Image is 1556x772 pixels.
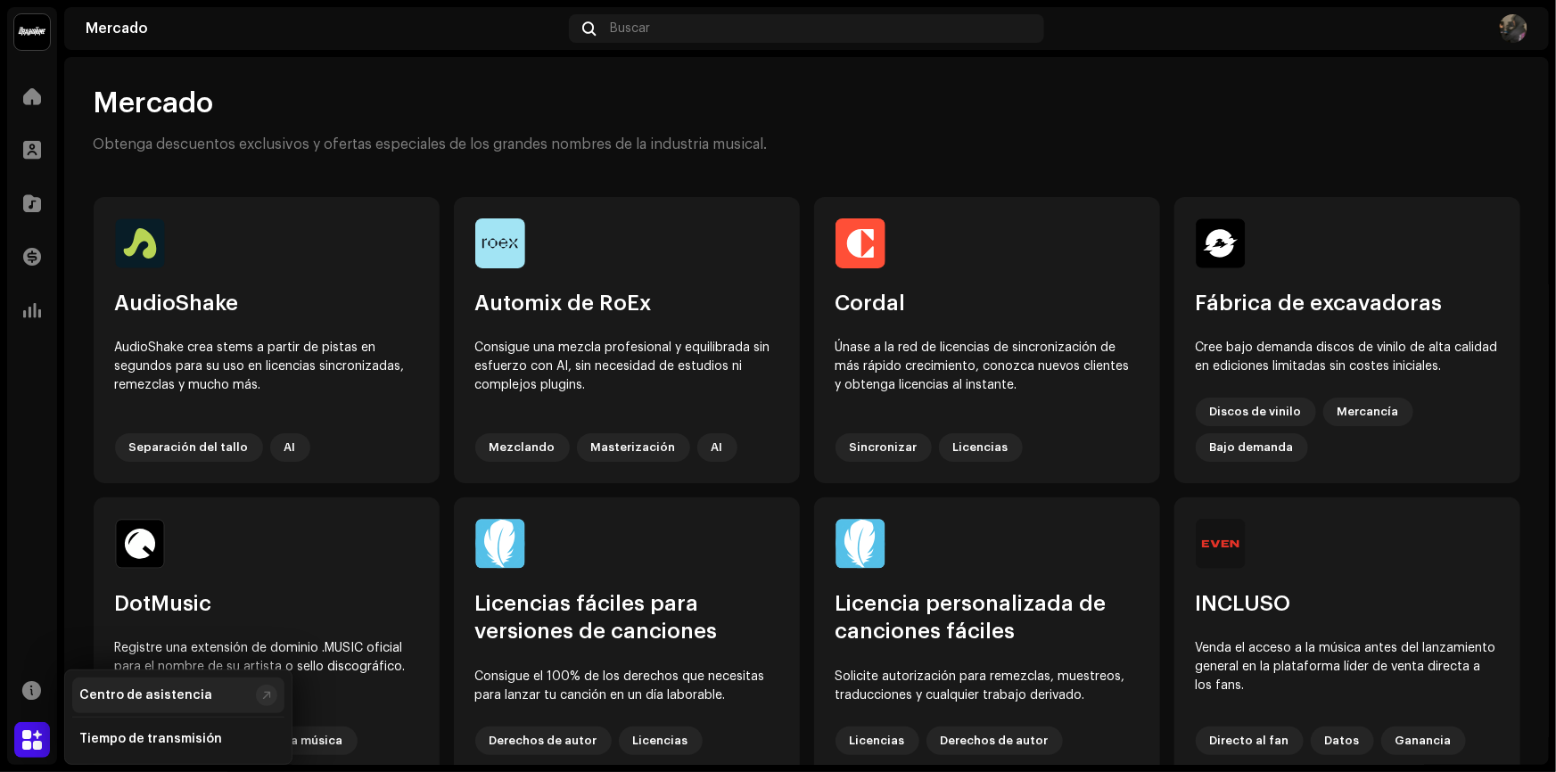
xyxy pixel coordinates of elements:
div: Consigue el 100% de los derechos que necesitas para lanzar tu canción en un día laborable. [475,668,778,705]
re-m-nav-item: Tiempo de transmisión [72,721,284,757]
div: AudioShake crea stems a partir de pistas en segundos para su uso en licencias sincronizadas, reme... [115,339,418,412]
font: Fábrica de excavadoras [1196,292,1443,314]
img: afae1709-c827-4b76-a652-9ddd8808f967 [1196,218,1246,268]
font: Cordal [836,292,906,314]
font: Ganancia [1395,735,1452,746]
img: 10370c6a-d0e2-4592-b8a2-38f444b0ca44 [14,14,50,50]
font: Licencias fáciles para versiones de canciones [475,593,718,642]
font: Licencia personalizada de canciones fáciles [836,593,1107,642]
font: Sincronizar [850,441,918,453]
div: Consigue una mezcla profesional y equilibrada sin esfuerzo con AI, sin necesidad de estudios ni c... [475,339,778,412]
img: 9e8a6d41-7326-4eb6-8be3-a4db1a720e63 [836,218,885,268]
font: Masterización [591,441,676,453]
font: Directo al fan [1210,735,1289,746]
div: Centro de asistencia [79,688,212,702]
div: Registre una extensión de dominio .MUSIC oficial para el nombre de su artista o sello discográfico. [115,639,418,704]
font: Buscar [611,22,651,35]
font: DotMusic [115,593,212,614]
div: Únase a la red de licencias de sincronización de más rápido crecimiento, conozca nuevos clientes ... [836,339,1139,412]
font: Bajo demanda [1210,441,1294,453]
img: 2fd7bcad-6c73-4393-bbe1-37a2d9795fdd [115,218,165,268]
font: AI [284,441,296,453]
img: 3e92c471-8f99-4bc3-91af-f70f33238202 [475,218,525,268]
font: Separación del tallo [129,441,249,453]
img: 35edca2f-5628-4998-9fc9-38d367af0ecc [836,519,885,569]
font: AI [712,441,723,453]
div: Venda el acceso a la música antes del lanzamiento general en la plataforma líder de venta directa... [1196,639,1499,704]
font: Mercancía [1338,406,1399,417]
font: Derechos de autor [490,735,597,746]
font: Mercado [94,89,214,118]
div: Cree bajo demanda discos de vinilo de alta calidad en ediciones limitadas sin costes iniciales. [1196,339,1499,376]
img: eb58a31c-f81c-4818-b0f9-d9e66cbda676 [115,519,165,569]
font: Licencias [953,441,1009,453]
div: Mercado [86,21,562,36]
font: INCLUSO [1196,593,1291,614]
p: Obtenga descuentos exclusivos y ofertas especiales de los grandes nombres de la industria musical. [94,136,768,154]
img: 6e8e6f2b-e90b-4912-a300-3ee006d9f25b [1499,14,1527,43]
font: Mezclando [490,441,556,453]
img: 60ceb9ec-a8b3-4a3c-9260-8138a3b22953 [1196,519,1246,569]
font: Automix de RoEx [475,292,652,314]
re-m-nav-item: Centro de asistencia [72,678,284,713]
font: Datos [1325,735,1360,746]
div: Tiempo de transmisión [79,732,222,746]
img: a95fe301-50de-48df-99e3-24891476c30c [475,519,525,569]
font: Derechos de autor [941,735,1049,746]
div: Solicite autorización para remezclas, muestreos, traducciones y cualquier trabajo derivado. [836,668,1139,705]
font: Licencias [850,735,905,746]
font: Licencias [633,735,688,746]
font: Discos de vinilo [1210,406,1302,417]
font: AudioShake [115,292,239,314]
